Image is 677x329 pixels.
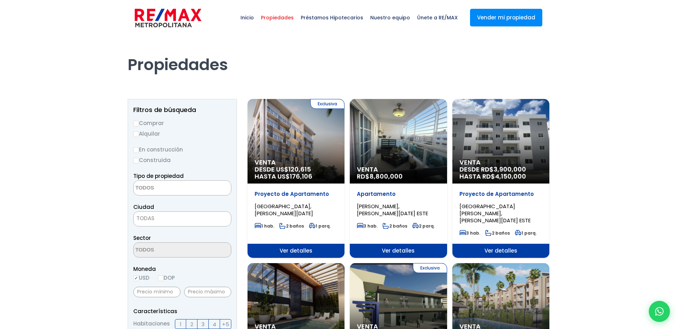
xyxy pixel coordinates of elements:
[237,7,257,28] span: Inicio
[134,181,202,196] textarea: Search
[255,203,313,217] span: [GEOGRAPHIC_DATA], [PERSON_NAME][DATE]
[370,172,403,181] span: 8,800,000
[133,131,139,137] input: Alquilar
[350,244,447,258] span: Ver detalles
[133,147,139,153] input: En construcción
[255,159,337,166] span: Venta
[255,223,274,229] span: 1 hab.
[357,166,440,173] span: Venta
[133,145,231,154] label: En construcción
[133,265,231,273] span: Moneda
[222,320,229,329] span: +5
[158,275,164,281] input: DOP
[297,7,367,28] span: Préstamos Hipotecarios
[133,287,181,297] input: Precio mínimo
[133,172,184,180] span: Tipo de propiedad
[257,7,297,28] span: Propiedades
[383,223,407,229] span: 2 baños
[248,99,344,258] a: Exclusiva Venta DESDE US$120,615 HASTA US$176,106 Proyecto de Apartamento [GEOGRAPHIC_DATA], [PER...
[459,173,542,180] span: HASTA RD$
[184,287,231,297] input: Precio máximo
[128,36,549,74] h1: Propiedades
[255,166,337,180] span: DESDE US$
[158,273,175,282] label: DOP
[134,213,231,223] span: TODAS
[288,165,311,174] span: 120,615
[133,211,231,226] span: TODAS
[357,223,378,229] span: 3 hab.
[180,320,182,329] span: 1
[133,273,150,282] label: USD
[133,156,231,164] label: Construida
[133,158,139,163] input: Construida
[459,166,542,180] span: DESDE RD$
[190,320,193,329] span: 2
[310,99,344,109] span: Exclusiva
[135,7,201,29] img: remax-metropolitana-logo
[459,159,542,166] span: Venta
[357,191,440,198] p: Apartamento
[515,230,537,236] span: 1 parq.
[459,191,542,198] p: Proyecto de Apartamento
[248,244,344,258] span: Ver detalles
[279,223,304,229] span: 2 baños
[357,172,403,181] span: RD$
[201,320,205,329] span: 3
[133,275,139,281] input: USD
[133,319,170,329] span: Habitaciones
[357,203,428,217] span: [PERSON_NAME], [PERSON_NAME][DATE] ESTE
[495,172,526,181] span: 4,150,000
[136,215,154,222] span: TODAS
[133,106,231,113] h2: Filtros de búsqueda
[452,99,549,258] a: Venta DESDE RD$3,900,000 HASTA RD$4,150,000 Proyecto de Apartamento [GEOGRAPHIC_DATA][PERSON_NAME...
[412,223,435,229] span: 2 parq.
[133,234,151,242] span: Sector
[413,263,447,273] span: Exclusiva
[134,243,202,258] textarea: Search
[485,230,510,236] span: 2 baños
[452,244,549,258] span: Ver detalles
[494,165,526,174] span: 3,900,000
[367,7,414,28] span: Nuestro equipo
[133,307,231,316] p: Características
[133,129,231,138] label: Alquilar
[470,9,542,26] a: Vender mi propiedad
[255,191,337,198] p: Proyecto de Apartamento
[309,223,331,229] span: 1 parq.
[133,121,139,126] input: Comprar
[459,230,480,236] span: 3 hab.
[350,99,447,258] a: Venta RD$8,800,000 Apartamento [PERSON_NAME], [PERSON_NAME][DATE] ESTE 3 hab. 2 baños 2 parq. Ver...
[133,119,231,128] label: Comprar
[213,320,216,329] span: 4
[133,203,154,211] span: Ciudad
[414,7,461,28] span: Únete a RE/MAX
[459,203,531,224] span: [GEOGRAPHIC_DATA][PERSON_NAME], [PERSON_NAME][DATE] ESTE
[290,172,312,181] span: 176,106
[255,173,337,180] span: HASTA US$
